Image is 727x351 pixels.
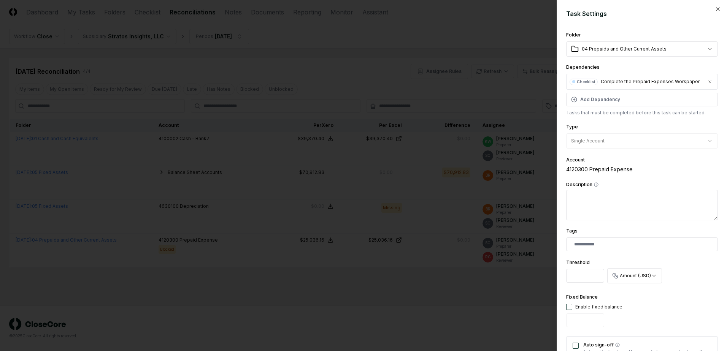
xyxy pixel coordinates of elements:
p: Tasks that must be completed before this task can be started. [566,109,718,116]
span: Complete the Prepaid Expenses Workpaper [601,78,700,85]
label: Threshold [566,259,590,265]
label: Folder [566,32,581,38]
button: Description [594,182,598,187]
div: Checklist [577,79,595,85]
div: Account [566,158,718,162]
label: Auto sign-off [583,343,711,347]
button: Auto sign-off [615,343,620,347]
label: Tags [566,228,578,234]
div: 4120300 Prepaid Expense [566,165,718,173]
div: Enable fixed balance [575,304,622,310]
label: Fixed Balance [566,294,598,300]
button: Add Dependency [566,93,718,106]
label: Description [566,182,718,187]
label: Dependencies [566,64,600,70]
h2: Task Settings [566,9,718,18]
label: Type [566,124,578,130]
